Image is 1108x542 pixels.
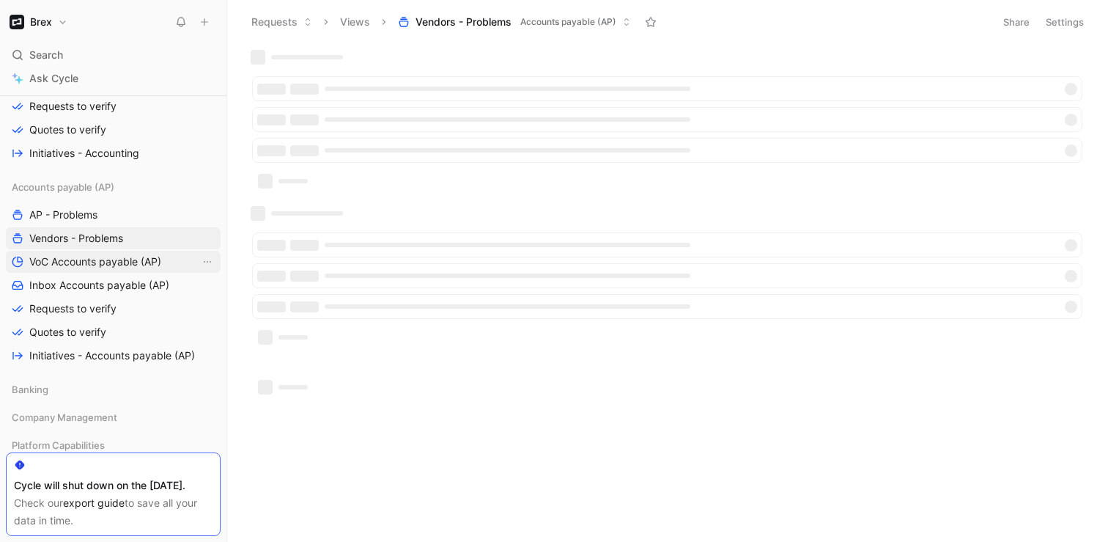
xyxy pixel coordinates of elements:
[29,70,78,87] span: Ask Cycle
[391,11,638,33] button: Vendors - ProblemsAccounts payable (AP)
[29,231,123,246] span: Vendors - Problems
[415,15,511,29] span: Vendors - Problems
[6,274,221,296] a: Inbox Accounts payable (AP)
[12,410,117,425] span: Company Management
[6,95,221,117] a: Requests to verify
[12,438,105,453] span: Platform Capabilities
[6,44,221,66] div: Search
[29,301,117,316] span: Requests to verify
[520,15,616,29] span: Accounts payable (AP)
[29,208,97,222] span: AP - Problems
[6,321,221,343] a: Quotes to verify
[14,477,213,494] div: Cycle will shut down on the [DATE].
[29,348,195,363] span: Initiatives - Accounts payable (AP)
[29,46,63,64] span: Search
[29,254,161,269] span: VoC Accounts payable (AP)
[29,325,106,340] span: Quotes to verify
[6,176,221,367] div: Accounts payable (AP)AP - ProblemsVendors - ProblemsVoC Accounts payable (AP)View actionsInbox Ac...
[63,497,125,509] a: export guide
[29,146,139,161] span: Initiatives - Accounting
[6,298,221,320] a: Requests to verify
[6,406,221,428] div: Company Management
[14,494,213,530] div: Check our to save all your data in time.
[10,15,24,29] img: Brex
[333,11,377,33] button: Views
[6,204,221,226] a: AP - Problems
[6,406,221,433] div: Company Management
[29,99,117,114] span: Requests to verify
[245,11,319,33] button: Requests
[6,227,221,249] a: Vendors - Problems
[1039,12,1090,32] button: Settings
[29,278,169,293] span: Inbox Accounts payable (AP)
[6,378,221,400] div: Banking
[997,12,1036,32] button: Share
[6,378,221,405] div: Banking
[6,142,221,164] a: Initiatives - Accounting
[6,345,221,367] a: Initiatives - Accounts payable (AP)
[200,254,215,269] button: View actions
[6,119,221,141] a: Quotes to verify
[30,15,52,29] h1: Brex
[6,12,71,32] button: BrexBrex
[6,434,221,461] div: Platform Capabilities
[6,67,221,89] a: Ask Cycle
[12,382,48,397] span: Banking
[6,434,221,456] div: Platform Capabilities
[12,180,114,194] span: Accounts payable (AP)
[29,122,106,137] span: Quotes to verify
[6,176,221,198] div: Accounts payable (AP)
[6,251,221,273] a: VoC Accounts payable (AP)View actions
